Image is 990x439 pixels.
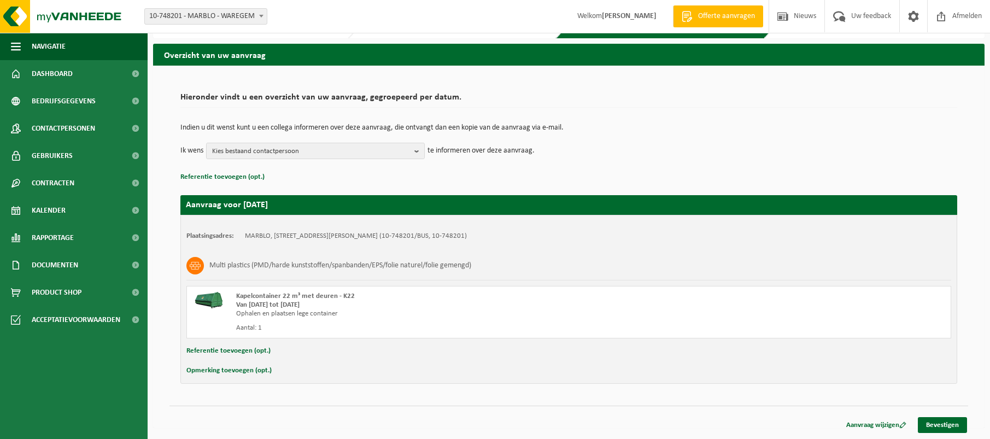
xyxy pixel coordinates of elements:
[180,143,203,159] p: Ik wens
[32,224,74,251] span: Rapportage
[212,143,410,160] span: Kies bestaand contactpersoon
[32,60,73,87] span: Dashboard
[144,8,267,25] span: 10-748201 - MARBLO - WAREGEM
[32,169,74,197] span: Contracten
[236,324,613,332] div: Aantal: 1
[32,115,95,142] span: Contactpersonen
[427,143,535,159] p: te informeren over deze aanvraag.
[838,417,915,433] a: Aanvraag wijzigen
[918,417,967,433] a: Bevestigen
[153,44,985,65] h2: Overzicht van uw aanvraag
[236,292,355,300] span: Kapelcontainer 22 m³ met deuren - K22
[180,124,957,132] p: Indien u dit wenst kunt u een collega informeren over deze aanvraag, die ontvangt dan een kopie v...
[32,197,66,224] span: Kalender
[695,11,758,22] span: Offerte aanvragen
[145,9,267,24] span: 10-748201 - MARBLO - WAREGEM
[32,142,73,169] span: Gebruikers
[186,364,272,378] button: Opmerking toevoegen (opt.)
[32,251,78,279] span: Documenten
[180,170,265,184] button: Referentie toevoegen (opt.)
[236,309,613,318] div: Ophalen en plaatsen lege container
[206,143,425,159] button: Kies bestaand contactpersoon
[673,5,763,27] a: Offerte aanvragen
[209,257,471,274] h3: Multi plastics (PMD/harde kunststoffen/spanbanden/EPS/folie naturel/folie gemengd)
[236,301,300,308] strong: Van [DATE] tot [DATE]
[32,306,120,333] span: Acceptatievoorwaarden
[245,232,467,241] td: MARBLO, [STREET_ADDRESS][PERSON_NAME] (10-748201/BUS, 10-748201)
[186,201,268,209] strong: Aanvraag voor [DATE]
[602,12,657,20] strong: [PERSON_NAME]
[186,232,234,239] strong: Plaatsingsadres:
[32,87,96,115] span: Bedrijfsgegevens
[32,279,81,306] span: Product Shop
[32,33,66,60] span: Navigatie
[180,93,957,108] h2: Hieronder vindt u een overzicht van uw aanvraag, gegroepeerd per datum.
[192,292,225,308] img: HK-XK-22-GN-00.png
[186,344,271,358] button: Referentie toevoegen (opt.)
